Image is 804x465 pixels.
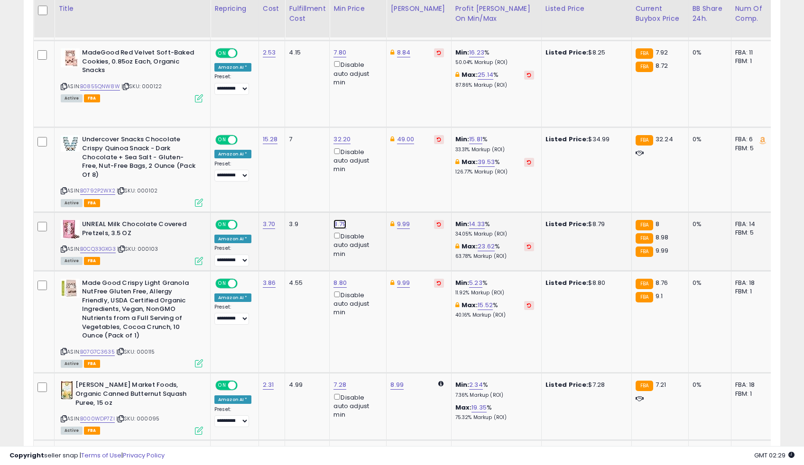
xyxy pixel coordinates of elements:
[545,135,589,144] b: Listed Price:
[390,380,404,390] a: 8.99
[333,48,346,57] a: 7.80
[455,48,470,57] b: Min:
[545,278,589,287] b: Listed Price:
[216,382,228,390] span: ON
[289,4,325,24] div: Fulfillment Cost
[214,245,251,266] div: Preset:
[735,135,767,144] div: FBA: 6
[545,48,589,57] b: Listed Price:
[390,4,447,14] div: [PERSON_NAME]
[263,48,276,57] a: 2.53
[390,136,394,142] i: This overrides the store level Dynamic Max Price for this listing
[80,187,115,195] a: B0792P2WX2
[455,301,534,319] div: %
[636,62,653,72] small: FBA
[61,220,203,264] div: ASIN:
[636,48,653,59] small: FBA
[61,135,203,205] div: ASIN:
[61,257,83,265] span: All listings currently available for purchase on Amazon
[263,278,276,288] a: 3.86
[455,71,534,88] div: %
[116,415,159,422] span: | SKU: 000095
[61,381,73,400] img: 41SM6vQcxnL._SL40_.jpg
[527,160,531,164] i: Revert to store-level Max Markup
[117,245,158,253] span: | SKU: 000103
[469,135,482,144] a: 15.81
[455,72,459,78] i: This overrides the store level max markup for this listing
[545,279,624,287] div: $8.80
[656,246,669,255] span: 9.99
[455,279,534,296] div: %
[735,287,767,296] div: FBM: 1
[333,135,351,144] a: 32.20
[216,221,228,229] span: ON
[455,220,534,237] div: %
[333,380,346,390] a: 7.28
[455,146,534,153] p: 33.31% Markup (ROI)
[455,242,534,260] div: %
[214,395,251,404] div: Amazon AI *
[545,135,624,144] div: $34.99
[545,4,628,14] div: Listed Price
[455,59,534,66] p: 50.04% Markup (ROI)
[116,348,155,356] span: | SKU: 000115
[735,144,767,153] div: FBM: 5
[9,451,44,460] strong: Copyright
[333,219,346,229] a: 8.79
[735,381,767,389] div: FBA: 18
[636,381,653,391] small: FBA
[462,70,478,79] b: Max:
[61,279,80,298] img: 51jQrqsGd9L._SL40_.jpg
[656,380,666,389] span: 7.21
[84,94,100,102] span: FBA
[455,414,534,421] p: 75.32% Markup (ROI)
[693,279,724,287] div: 0%
[214,293,251,302] div: Amazon AI *
[437,137,441,142] i: Revert to store-level Dynamic Max Price
[333,392,379,419] div: Disable auto adjust min
[455,312,534,319] p: 40.16% Markup (ROI)
[527,73,531,77] i: Revert to store-level Max Markup
[82,48,197,77] b: MadeGood Red Velvet Soft-Baked Cookies, 0.85oz Each, Organic Snacks
[469,48,484,57] a: 16.23
[333,146,379,174] div: Disable auto adjust min
[462,301,478,310] b: Max:
[82,135,197,182] b: Undercover Snacks Chocolate Crispy Quinoa Snack - Dark Chocolate + Sea Salt - Gluten-Free, Nut-Fr...
[656,135,673,144] span: 32.24
[693,381,724,389] div: 0%
[80,348,115,356] a: B07G7C3635
[58,4,206,14] div: Title
[214,63,251,72] div: Amazon AI *
[693,48,724,57] div: 0%
[123,451,165,460] a: Privacy Policy
[61,279,203,367] div: ASIN:
[216,136,228,144] span: ON
[333,4,382,14] div: Min Price
[9,451,165,460] div: seller snap | |
[735,57,767,65] div: FBM: 1
[216,279,228,287] span: ON
[333,278,347,288] a: 8.80
[80,82,120,91] a: B0855QNW8W
[117,187,157,194] span: | SKU: 000102
[656,61,668,70] span: 8.72
[735,4,770,24] div: Num of Comp.
[455,4,537,24] div: Profit [PERSON_NAME] on Min/Max
[289,220,322,228] div: 3.9
[469,219,485,229] a: 14.33
[333,231,379,258] div: Disable auto adjust min
[693,220,724,228] div: 0%
[656,48,668,57] span: 7.92
[455,380,470,389] b: Min:
[84,257,100,265] span: FBA
[545,48,624,57] div: $8.25
[545,380,589,389] b: Listed Price:
[263,380,274,390] a: 2.31
[80,415,115,423] a: B000WDP7ZI
[636,4,684,24] div: Current Buybox Price
[397,135,415,144] a: 49.00
[545,220,624,228] div: $8.79
[455,169,534,175] p: 126.77% Markup (ROI)
[693,135,724,144] div: 0%
[61,360,83,368] span: All listings currently available for purchase on Amazon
